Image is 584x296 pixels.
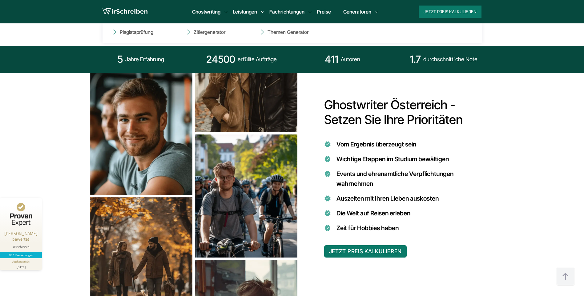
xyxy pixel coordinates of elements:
[238,54,277,64] span: erfüllte Aufträge
[90,73,192,194] div: 1 / 3
[556,267,575,286] img: button top
[341,54,360,64] span: Autoren
[423,54,477,64] span: durchschnittliche Note
[410,53,421,66] strong: 1.7
[419,6,481,18] button: Jetzt Preis kalkulieren
[195,10,297,131] div: 2 / 3
[110,28,171,36] a: Plagiatsprüfung
[103,7,147,16] img: logo wirschreiben
[184,28,245,36] a: Zitiergenerator
[2,264,39,269] div: [DATE]
[233,8,257,15] a: Leistungen
[195,134,297,258] img: Prioritäten
[2,245,39,249] div: Wirschreiben
[12,259,30,264] div: Authentizität
[336,169,487,189] li: Events und ehrenamtliche Verpflichtungen wahrnehmen
[117,53,123,66] strong: 5
[336,154,487,164] li: Wichtige Etappen im Studium bewältigen
[192,8,220,15] a: Ghostwriting
[258,28,319,36] a: Themen Generator
[324,73,487,127] h2: Ghostwriter Österreich - Setzen Sie Ihre Prioritäten
[325,53,338,66] strong: 411
[90,72,192,195] img: Prioritäten
[324,245,407,258] button: JETZT PREIS KALKULIEREN
[206,53,235,66] strong: 24500
[336,139,487,149] li: Vom Ergebnis überzeugt sein
[336,194,487,203] li: Auszeiten mit Ihren Lieben auskosten
[125,54,164,64] span: Jahre Erfahrung
[269,8,304,15] a: Fachrichtungen
[317,9,331,15] a: Preise
[343,8,371,15] a: Generatoren
[195,136,297,256] div: 3 / 3
[336,223,487,233] li: Zeit für Hobbies haben
[336,208,487,218] li: Die Welt auf Reisen erleben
